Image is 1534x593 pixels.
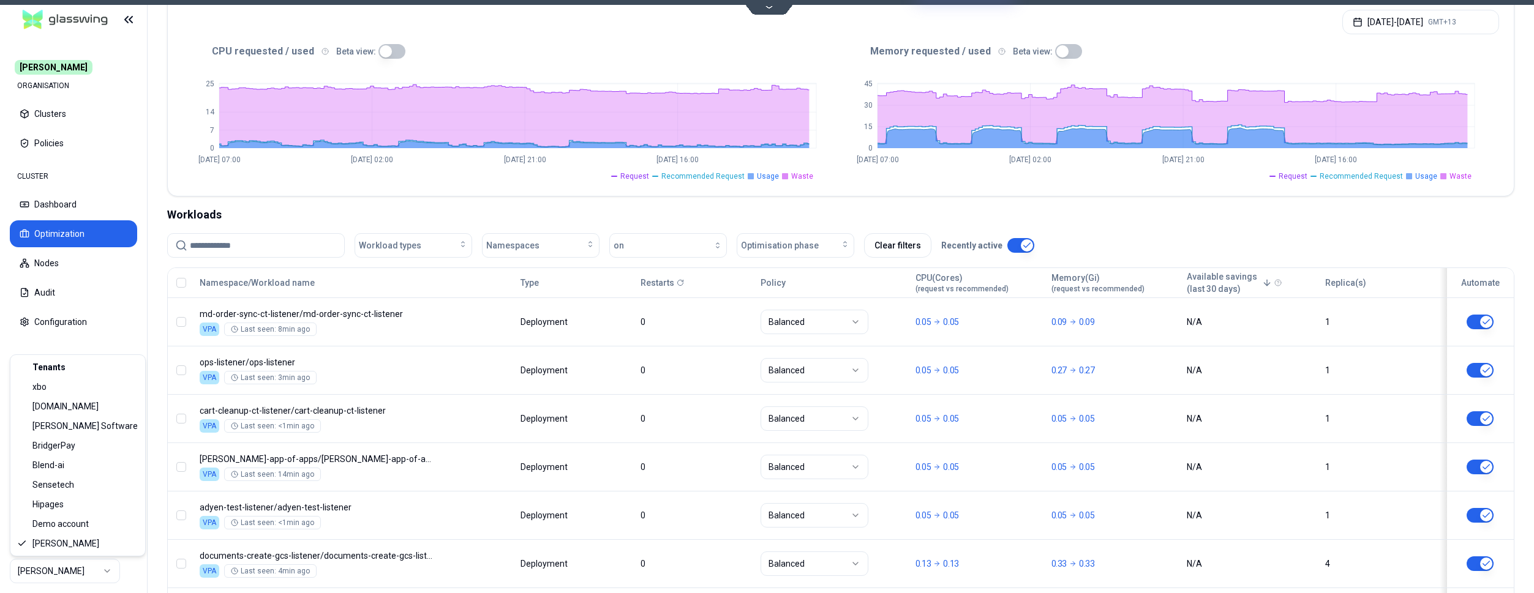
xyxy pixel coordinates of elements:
[32,400,99,412] span: [DOMAIN_NAME]
[32,381,47,393] span: xbo
[32,537,99,550] span: [PERSON_NAME]
[32,439,75,452] span: BridgerPay
[32,518,89,530] span: Demo account
[32,420,138,432] span: [PERSON_NAME] Software
[13,357,143,377] div: Tenants
[32,459,64,471] span: Blend-ai
[32,498,64,510] span: Hipages
[32,479,74,491] span: Sensetech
